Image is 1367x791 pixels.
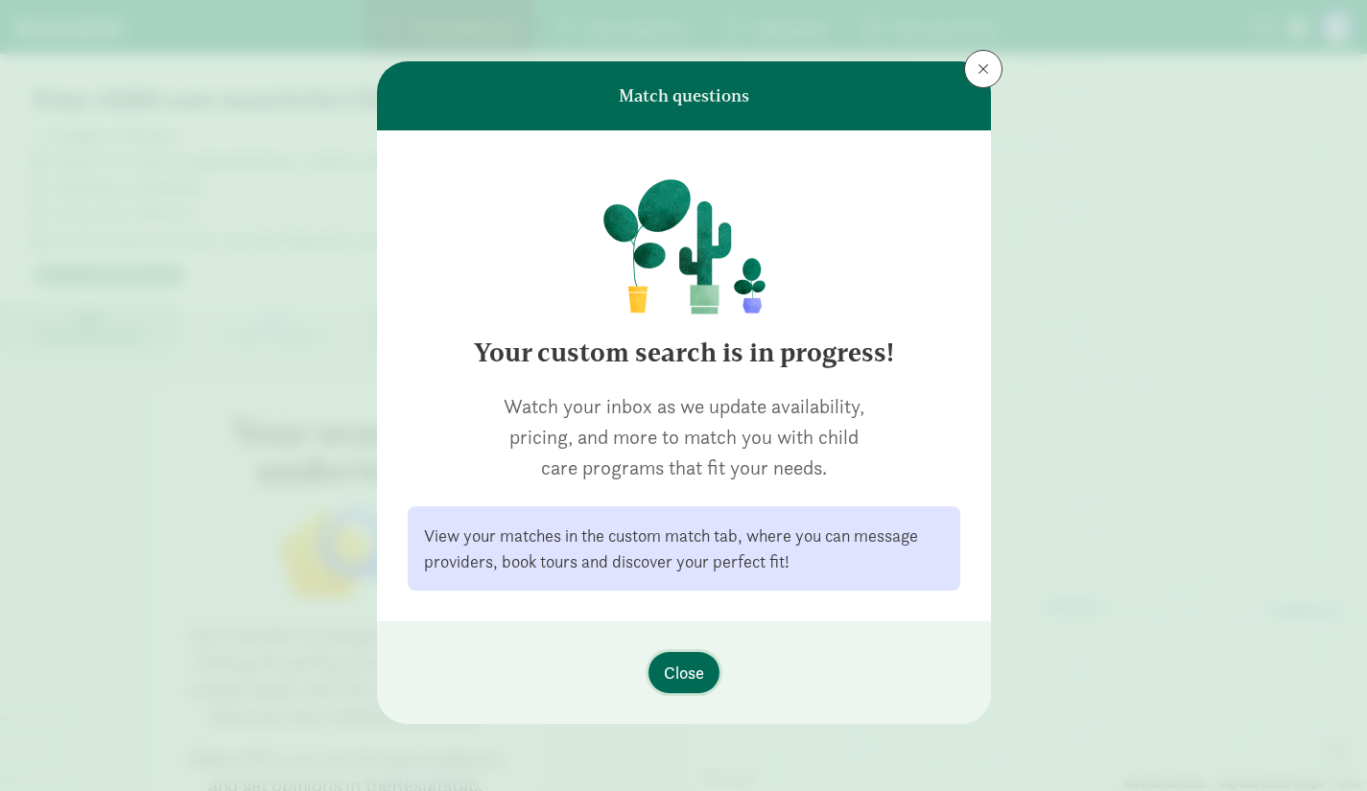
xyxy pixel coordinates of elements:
[664,660,704,686] span: Close
[619,86,749,105] h6: Match questions
[424,523,944,574] div: View your matches in the custom match tab, where you can message providers, book tours and discov...
[490,391,877,483] p: Watch your inbox as we update availability, pricing, and more to match you with child care progra...
[408,337,960,368] h4: Your custom search is in progress!
[648,652,719,693] button: Close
